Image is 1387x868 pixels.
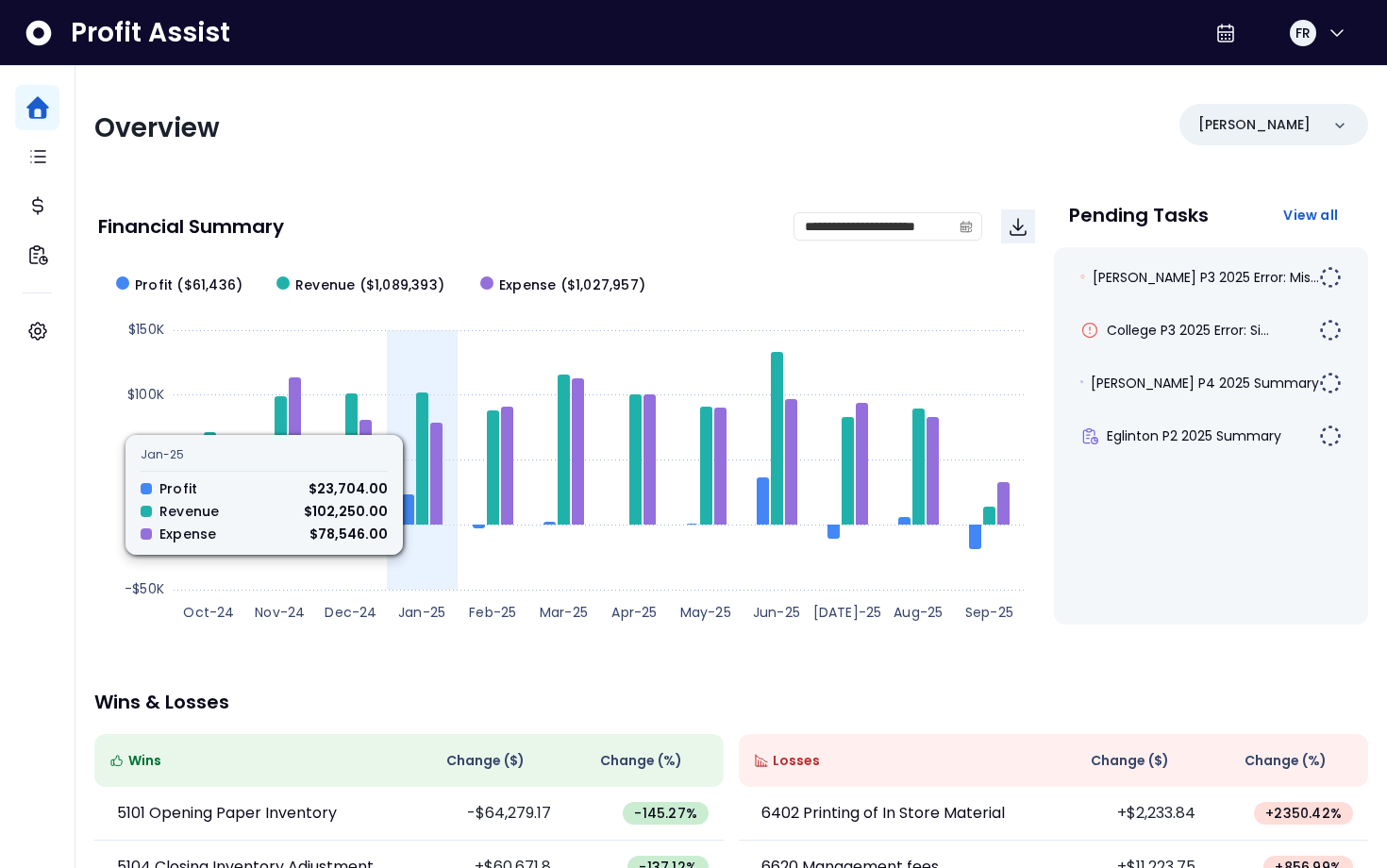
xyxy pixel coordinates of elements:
span: Losses [773,751,820,771]
text: $50K [132,450,164,469]
span: Change (%) [600,751,682,771]
text: Aug-25 [894,603,943,622]
span: + 2350.42 % [1265,804,1342,823]
span: Profit Assist [71,16,230,50]
span: [PERSON_NAME] P3 2025 Error: Mis... [1093,268,1319,287]
span: [PERSON_NAME] P4 2025 Summary [1091,374,1319,392]
span: -145.27 % [634,804,697,823]
text: Sep-25 [965,603,1013,622]
span: Overview [94,109,220,146]
td: +$2,233.84 [1054,787,1212,841]
img: Not yet Started [1319,266,1342,289]
p: [PERSON_NAME] [1198,115,1311,135]
span: Expense ($1,027,957) [499,275,645,295]
button: Download [1001,209,1035,243]
text: Feb-25 [469,603,516,622]
button: View all [1268,198,1353,232]
text: May-25 [680,603,731,622]
td: -$64,279.17 [409,787,567,841]
text: $100K [127,385,164,404]
span: Revenue ($1,089,393) [295,275,444,295]
text: Apr-25 [611,603,657,622]
span: Eglinton P2 2025 Summary [1107,426,1281,445]
text: $150K [128,320,164,339]
text: Jan-25 [398,603,445,622]
text: -$50K [125,579,164,598]
text: Dec-24 [325,603,376,622]
img: Not yet Started [1319,372,1342,394]
text: Jun-25 [753,603,800,622]
img: Not yet Started [1319,425,1342,447]
span: Change ( $ ) [446,751,525,771]
p: 5101 Opening Paper Inventory [117,802,337,825]
p: Wins & Losses [94,693,1368,711]
text: Nov-24 [255,603,305,622]
text: [DATE]-25 [813,603,882,622]
text: Mar-25 [540,603,588,622]
img: Not yet Started [1319,319,1342,342]
span: Profit ($61,436) [135,275,242,295]
p: Financial Summary [98,217,284,236]
p: Pending Tasks [1069,206,1209,225]
span: View all [1283,206,1338,225]
span: FR [1295,24,1311,42]
p: 6402 Printing of In Store Material [761,802,1005,825]
text: $0 [148,515,164,534]
svg: calendar [960,220,973,233]
span: Change (%) [1245,751,1327,771]
span: Change ( $ ) [1091,751,1169,771]
span: College P3 2025 Error: Si... [1107,321,1269,340]
text: Oct-24 [183,603,234,622]
span: Wins [128,751,161,771]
